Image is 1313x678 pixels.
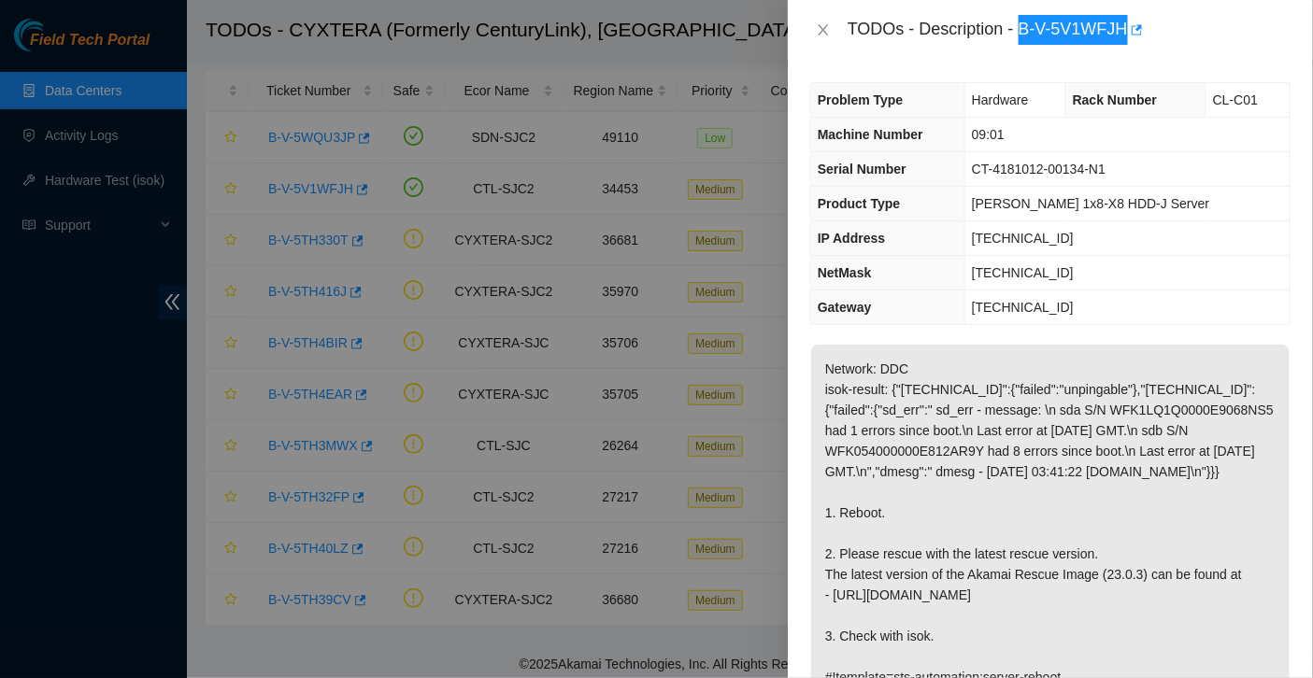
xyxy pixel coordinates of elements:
span: Gateway [818,300,872,315]
span: IP Address [818,231,885,246]
div: TODOs - Description - B-V-5V1WFJH [848,15,1291,45]
span: [PERSON_NAME] 1x8-X8 HDD-J Server [972,196,1209,211]
span: [TECHNICAL_ID] [972,231,1074,246]
span: Problem Type [818,92,904,107]
span: NetMask [818,265,872,280]
span: CL-C01 [1213,92,1258,107]
span: Product Type [818,196,900,211]
span: Hardware [972,92,1029,107]
button: Close [810,21,836,39]
span: close [816,22,831,37]
span: [TECHNICAL_ID] [972,300,1074,315]
span: Machine Number [818,127,923,142]
span: CT-4181012-00134-N1 [972,162,1106,177]
span: [TECHNICAL_ID] [972,265,1074,280]
span: Rack Number [1073,92,1157,107]
span: 09:01 [972,127,1005,142]
span: Serial Number [818,162,906,177]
